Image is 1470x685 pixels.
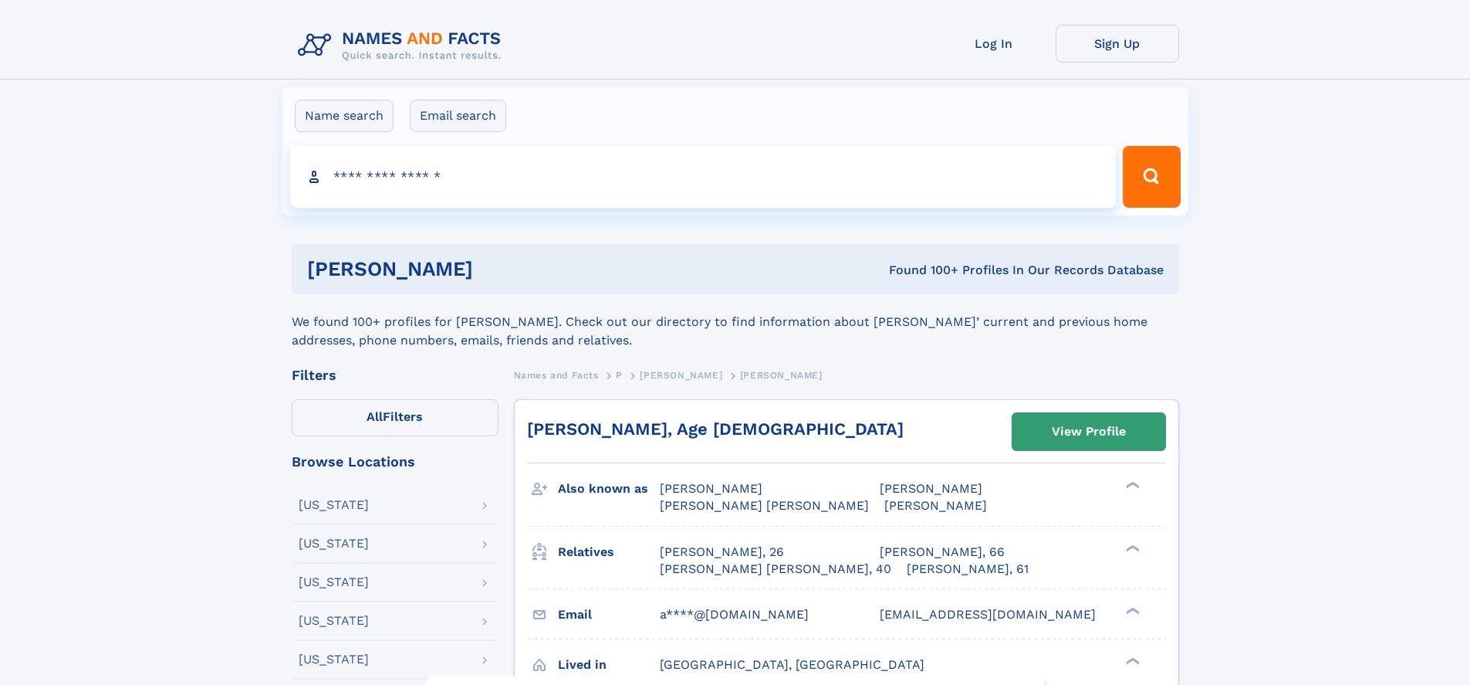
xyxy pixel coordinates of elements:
a: Log In [932,25,1056,63]
span: [PERSON_NAME] [884,498,987,513]
label: Name search [295,100,394,132]
div: View Profile [1052,414,1126,449]
span: [PERSON_NAME] [880,481,982,496]
div: [US_STATE] [299,576,369,588]
div: [US_STATE] [299,499,369,511]
span: P [616,370,623,381]
h1: [PERSON_NAME] [307,259,681,279]
span: All [367,409,383,424]
span: [PERSON_NAME] [740,370,823,381]
span: [PERSON_NAME] [640,370,722,381]
div: Filters [292,368,498,382]
a: [PERSON_NAME], 61 [907,561,1029,578]
h3: Email [558,602,660,628]
div: ❯ [1122,605,1141,615]
div: [US_STATE] [299,615,369,627]
span: [EMAIL_ADDRESS][DOMAIN_NAME] [880,607,1096,622]
span: [PERSON_NAME] [660,481,762,496]
a: [PERSON_NAME], 66 [880,544,1005,561]
a: [PERSON_NAME], 26 [660,544,784,561]
h3: Lived in [558,652,660,678]
div: ❯ [1122,543,1141,553]
a: [PERSON_NAME], Age [DEMOGRAPHIC_DATA] [527,419,904,439]
button: Search Button [1123,146,1180,208]
h3: Relatives [558,539,660,565]
div: ❯ [1122,480,1141,490]
a: Names and Facts [514,365,599,385]
a: Sign Up [1056,25,1179,63]
div: Browse Locations [292,455,498,469]
input: search input [290,146,1117,208]
label: Email search [410,100,506,132]
span: [GEOGRAPHIC_DATA], [GEOGRAPHIC_DATA] [660,657,924,672]
div: [US_STATE] [299,653,369,666]
img: Logo Names and Facts [292,25,514,66]
div: [US_STATE] [299,537,369,550]
div: Found 100+ Profiles In Our Records Database [681,262,1164,279]
a: [PERSON_NAME] [640,365,722,385]
label: Filters [292,399,498,436]
span: [PERSON_NAME] [PERSON_NAME] [660,498,869,513]
a: [PERSON_NAME] [PERSON_NAME], 40 [660,561,891,578]
h3: Also known as [558,476,660,502]
div: We found 100+ profiles for [PERSON_NAME]. Check out our directory to find information about [PERS... [292,294,1179,350]
a: View Profile [1012,413,1165,450]
div: ❯ [1122,656,1141,666]
a: P [616,365,623,385]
